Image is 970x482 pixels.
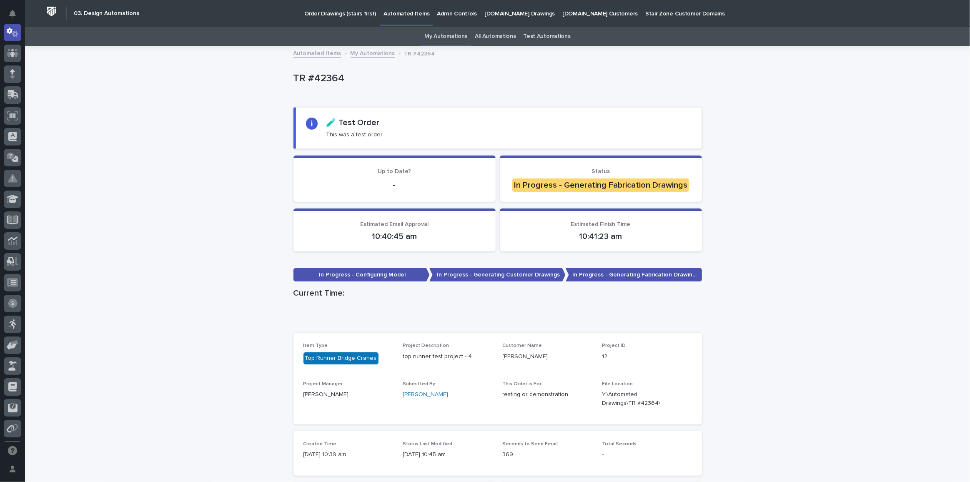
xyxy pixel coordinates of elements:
p: 10:40:45 am [303,231,486,241]
h2: 03. Design Automations [74,10,139,17]
span: Estimated Email Approval [360,221,429,227]
button: Start new chat [142,131,152,141]
a: 📖Help Docs [5,102,49,117]
span: Help Docs [17,105,45,113]
p: [DATE] 10:45 am [403,450,493,459]
p: 12 [602,352,692,361]
span: Status [592,168,610,174]
p: [PERSON_NAME] [303,390,393,399]
div: In Progress - Generating Fabrication Drawings [512,178,689,192]
span: Project Description [403,343,449,348]
img: Workspace Logo [44,4,59,19]
span: This Order is For... [503,382,545,387]
: Y:\Automated Drawings\TR #42364\ [602,390,672,408]
p: [DATE] 10:39 am [303,450,393,459]
div: Notifications [10,10,21,23]
p: Welcome 👋 [8,33,152,46]
p: - [602,450,692,459]
a: All Automations [475,27,516,46]
p: 369 [503,450,592,459]
p: testing or demonstration [503,390,592,399]
p: - [303,180,486,190]
span: File Location [602,382,633,387]
span: Pylon [83,154,101,161]
div: Top Runner Bridge Cranes [303,352,378,364]
span: Item Type [303,343,328,348]
p: In Progress - Configuring Model [293,268,430,282]
span: Estimated Finish Time [571,221,631,227]
span: Status Last Modified [403,442,453,447]
p: TR #42364 [293,73,699,85]
p: 10:41:23 am [510,231,692,241]
p: [PERSON_NAME] [503,352,592,361]
p: This was a test order. [326,131,383,138]
span: Project Manager [303,382,343,387]
p: top runner test project - 4 [403,352,493,361]
a: Test Automations [523,27,570,46]
a: [PERSON_NAME] [403,390,449,399]
span: Created Time [303,442,337,447]
h1: Current Time: [293,288,702,298]
img: 1736555164131-43832dd5-751b-4058-ba23-39d91318e5a0 [8,129,23,144]
h2: 🧪 Test Order [326,118,379,128]
a: My Automations [351,48,395,58]
a: Powered byPylon [59,154,101,161]
span: Seconds to Send Email [503,442,558,447]
a: Automated Items [293,48,341,58]
div: 🔗 [52,106,59,113]
button: Open support chat [4,442,21,459]
p: In Progress - Generating Customer Drawings [429,268,566,282]
span: Onboarding Call [60,105,106,113]
p: TR #42364 [404,48,435,58]
div: We're available if you need us! [28,137,105,144]
button: Notifications [4,5,21,23]
a: 🔗Onboarding Call [49,102,110,117]
iframe: Current Time: [293,301,702,333]
span: Up to Date? [378,168,411,174]
p: In Progress - Generating Fabrication Drawings [566,268,702,282]
span: Customer Name [503,343,542,348]
img: Stacker [8,8,25,25]
div: Start new chat [28,129,137,137]
span: Project ID [602,343,626,348]
span: Submitted By [403,382,436,387]
p: How can we help? [8,46,152,60]
div: 📖 [8,106,15,113]
span: Total Seconds [602,442,637,447]
a: My Automations [424,27,467,46]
